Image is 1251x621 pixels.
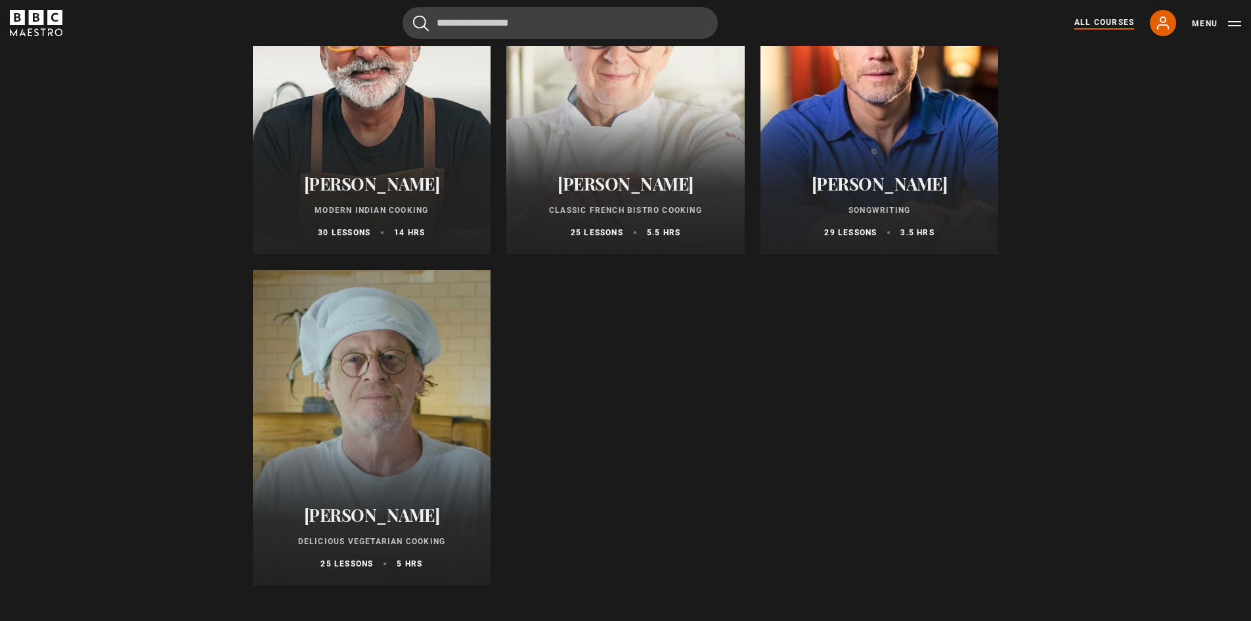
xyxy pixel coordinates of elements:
p: 29 lessons [824,227,877,239]
button: Toggle navigation [1192,17,1241,30]
h2: [PERSON_NAME] [269,505,475,525]
button: Submit the search query [413,15,429,32]
p: 25 lessons [571,227,623,239]
h2: [PERSON_NAME] [269,173,475,194]
p: 14 hrs [394,227,425,239]
input: Search [403,7,718,39]
h2: [PERSON_NAME] [522,173,729,194]
p: 3.5 hrs [900,227,934,239]
p: Classic French Bistro Cooking [522,204,729,216]
h2: [PERSON_NAME] [776,173,983,194]
p: 5 hrs [397,558,422,570]
p: Modern Indian Cooking [269,204,475,216]
a: All Courses [1074,16,1134,30]
p: 25 lessons [320,558,373,570]
p: Songwriting [776,204,983,216]
svg: BBC Maestro [10,10,62,36]
p: Delicious Vegetarian Cooking [269,536,475,547]
a: [PERSON_NAME] Delicious Vegetarian Cooking 25 lessons 5 hrs [253,270,491,586]
p: 30 lessons [318,227,370,239]
p: 5.5 hrs [647,227,680,239]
